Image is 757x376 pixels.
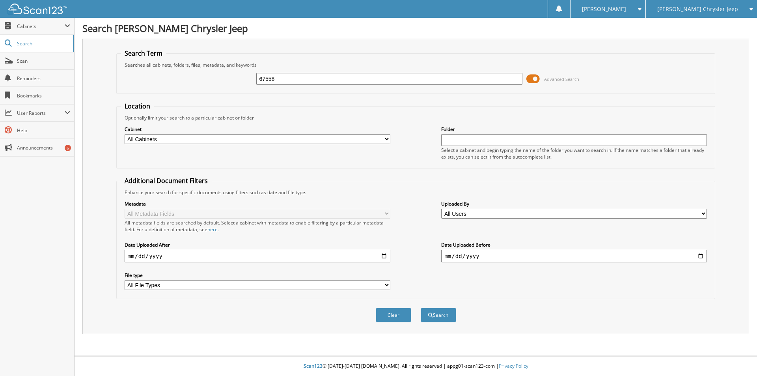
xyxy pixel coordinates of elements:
[125,241,390,248] label: Date Uploaded After
[582,7,626,11] span: [PERSON_NAME]
[17,110,65,116] span: User Reports
[125,250,390,262] input: start
[125,200,390,207] label: Metadata
[441,241,707,248] label: Date Uploaded Before
[125,272,390,279] label: File type
[17,75,70,82] span: Reminders
[421,308,456,322] button: Search
[17,92,70,99] span: Bookmarks
[121,176,212,185] legend: Additional Document Filters
[718,338,757,376] iframe: Chat Widget
[65,145,71,151] div: 6
[121,102,154,110] legend: Location
[17,144,70,151] span: Announcements
[17,23,65,30] span: Cabinets
[207,226,218,233] a: here
[121,62,711,68] div: Searches all cabinets, folders, files, metadata, and keywords
[121,114,711,121] div: Optionally limit your search to a particular cabinet or folder
[441,250,707,262] input: end
[17,40,69,47] span: Search
[121,49,166,58] legend: Search Term
[8,4,67,14] img: scan123-logo-white.svg
[441,126,707,133] label: Folder
[121,189,711,196] div: Enhance your search for specific documents using filters such as date and file type.
[17,58,70,64] span: Scan
[657,7,738,11] span: [PERSON_NAME] Chrysler Jeep
[376,308,411,322] button: Clear
[125,126,390,133] label: Cabinet
[82,22,749,35] h1: Search [PERSON_NAME] Chrysler Jeep
[544,76,579,82] span: Advanced Search
[441,147,707,160] div: Select a cabinet and begin typing the name of the folder you want to search in. If the name match...
[125,219,390,233] div: All metadata fields are searched by default. Select a cabinet with metadata to enable filtering b...
[17,127,70,134] span: Help
[441,200,707,207] label: Uploaded By
[75,357,757,376] div: © [DATE]-[DATE] [DOMAIN_NAME]. All rights reserved | appg01-scan123-com |
[304,363,323,369] span: Scan123
[499,363,528,369] a: Privacy Policy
